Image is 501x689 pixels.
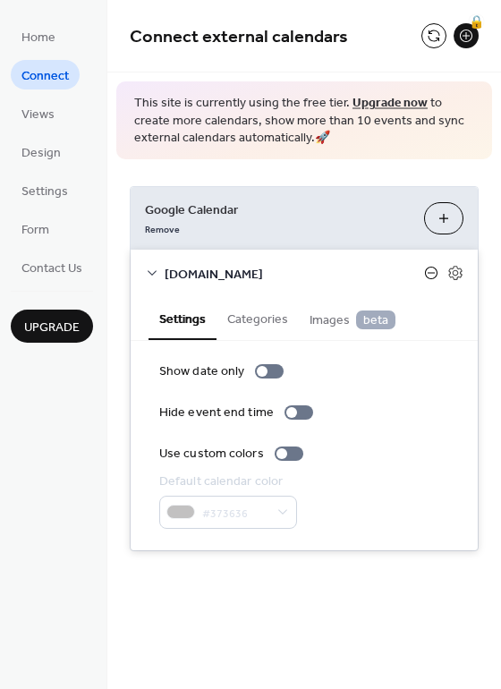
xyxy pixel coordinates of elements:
[134,95,474,148] span: This site is currently using the free tier. to create more calendars, show more than 10 events an...
[310,310,395,330] span: Images
[159,472,293,491] div: Default calendar color
[21,29,55,47] span: Home
[11,21,66,51] a: Home
[217,297,299,338] button: Categories
[149,297,217,340] button: Settings
[130,20,348,55] span: Connect external calendars
[21,67,69,86] span: Connect
[11,98,65,128] a: Views
[352,91,428,115] a: Upgrade now
[24,319,80,337] span: Upgrade
[356,310,395,329] span: beta
[11,214,60,243] a: Form
[145,223,180,235] span: Remove
[159,362,244,381] div: Show date only
[11,252,93,282] a: Contact Us
[11,137,72,166] a: Design
[145,200,410,219] span: Google Calendar
[159,445,264,464] div: Use custom colors
[11,310,93,343] button: Upgrade
[21,183,68,201] span: Settings
[159,404,274,422] div: Hide event end time
[21,144,61,163] span: Design
[21,221,49,240] span: Form
[165,265,424,284] span: [DOMAIN_NAME]
[299,297,406,339] button: Images beta
[11,60,80,89] a: Connect
[11,175,79,205] a: Settings
[21,106,55,124] span: Views
[21,259,82,278] span: Contact Us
